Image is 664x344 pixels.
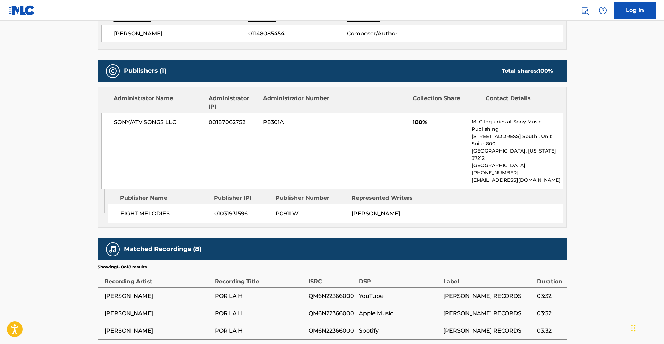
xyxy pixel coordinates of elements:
[413,118,467,127] span: 100%
[104,292,211,300] span: [PERSON_NAME]
[352,194,422,202] div: Represented Writers
[472,133,562,147] p: [STREET_ADDRESS] South , Unit Suite 800,
[472,177,562,184] p: [EMAIL_ADDRESS][DOMAIN_NAME]
[114,29,249,38] span: [PERSON_NAME]
[537,309,563,318] span: 03:32
[215,327,305,335] span: POR LA H
[215,292,305,300] span: POR LA H
[443,292,533,300] span: [PERSON_NAME] RECORDS
[309,292,355,300] span: QM6N22366000
[599,6,607,15] img: help
[104,309,211,318] span: [PERSON_NAME]
[114,94,203,111] div: Administrator Name
[359,327,440,335] span: Spotify
[629,311,664,344] iframe: Chat Widget
[537,292,563,300] span: 03:32
[263,118,330,127] span: P8301A
[359,270,440,286] div: DSP
[209,118,258,127] span: 00187062752
[538,68,553,74] span: 100 %
[276,209,346,218] span: P091LW
[109,245,117,253] img: Matched Recordings
[98,264,147,270] p: Showing 1 - 8 of 8 results
[120,209,209,218] span: EIGHT MELODIES
[472,169,562,177] p: [PHONE_NUMBER]
[124,67,166,75] h5: Publishers (1)
[578,3,592,17] a: Public Search
[214,194,270,202] div: Publisher IPI
[537,270,563,286] div: Duration
[443,270,533,286] div: Label
[631,318,636,338] div: Drag
[443,327,533,335] span: [PERSON_NAME] RECORDS
[472,162,562,169] p: [GEOGRAPHIC_DATA]
[347,29,437,38] span: Composer/Author
[309,270,355,286] div: ISRC
[215,270,305,286] div: Recording Title
[502,67,553,75] div: Total shares:
[537,327,563,335] span: 03:32
[359,292,440,300] span: YouTube
[359,309,440,318] span: Apple Music
[8,5,35,15] img: MLC Logo
[413,94,480,111] div: Collection Share
[581,6,589,15] img: search
[214,209,270,218] span: 01031931596
[596,3,610,17] div: Help
[263,94,330,111] div: Administrator Number
[114,118,204,127] span: SONY/ATV SONGS LLC
[472,147,562,162] p: [GEOGRAPHIC_DATA], [US_STATE] 37212
[104,327,211,335] span: [PERSON_NAME]
[486,94,553,111] div: Contact Details
[120,194,209,202] div: Publisher Name
[309,309,355,318] span: QM6N22366000
[443,309,533,318] span: [PERSON_NAME] RECORDS
[309,327,355,335] span: QM6N22366000
[614,2,656,19] a: Log In
[248,29,347,38] span: 01148085454
[104,270,211,286] div: Recording Artist
[209,94,258,111] div: Administrator IPI
[124,245,201,253] h5: Matched Recordings (8)
[109,67,117,75] img: Publishers
[352,210,400,217] span: [PERSON_NAME]
[276,194,346,202] div: Publisher Number
[215,309,305,318] span: POR LA H
[472,118,562,133] p: MLC Inquiries at Sony Music Publishing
